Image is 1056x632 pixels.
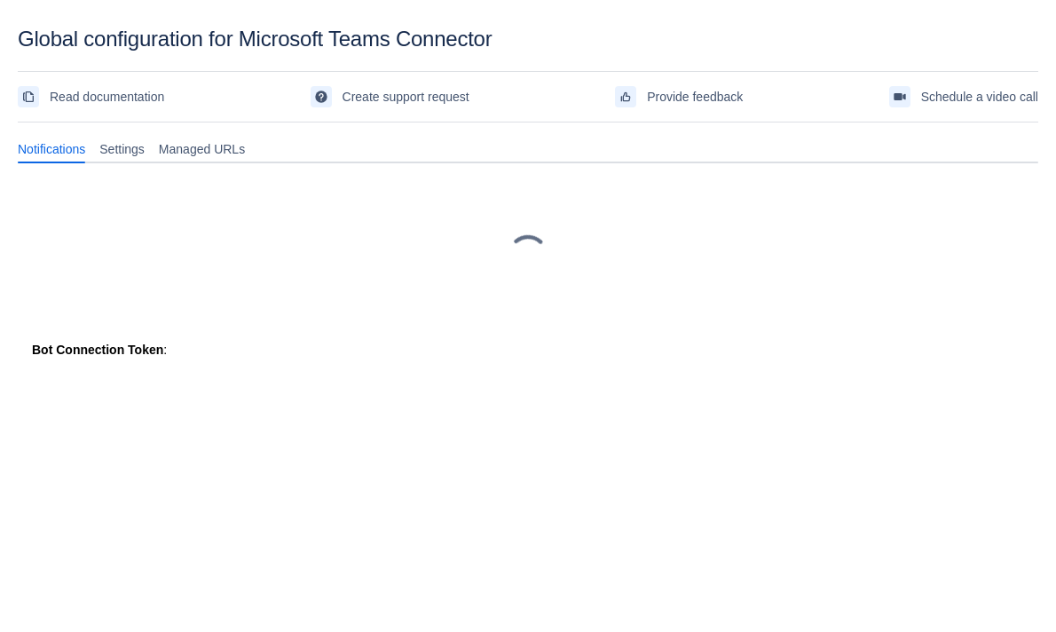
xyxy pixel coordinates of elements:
div: : [32,341,1024,359]
strong: Bot Connection Token [32,343,163,357]
a: Read documentation [18,83,164,111]
span: Schedule a video call [921,83,1038,111]
span: feedback [619,90,633,104]
span: Read documentation [50,83,164,111]
span: Provide feedback [647,83,743,111]
span: Managed URLs [159,140,245,158]
div: Global configuration for Microsoft Teams Connector [18,27,1038,51]
span: support [314,90,328,104]
span: videoCall [893,90,907,104]
span: Notifications [18,140,85,158]
a: Schedule a video call [889,83,1038,111]
span: Settings [99,140,145,158]
span: documentation [21,90,35,104]
a: Create support request [311,83,469,111]
span: Create support request [343,83,469,111]
a: Provide feedback [615,83,743,111]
